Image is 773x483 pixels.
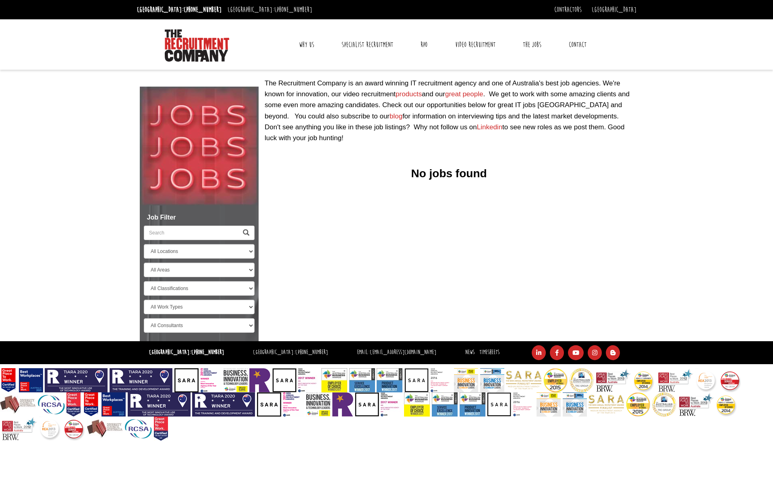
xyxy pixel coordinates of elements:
p: The Recruitment Company is an award winning IT recruitment agency and one of Australia's best job... [265,78,633,143]
img: The Recruitment Company [165,29,229,62]
a: products [396,90,422,98]
a: great people [445,90,483,98]
li: [GEOGRAPHIC_DATA]: [135,3,224,16]
a: Contact [563,35,593,55]
li: [GEOGRAPHIC_DATA]: [251,347,330,359]
a: [GEOGRAPHIC_DATA] [592,5,636,14]
a: The Jobs [517,35,547,55]
a: Timesheets [479,348,499,356]
a: Specialist Recruitment [336,35,399,55]
h3: No jobs found [265,168,633,180]
a: News [465,348,475,356]
a: Video Recruitment [449,35,502,55]
h5: Job Filter [144,214,255,221]
a: Contractors [554,5,582,14]
a: [PHONE_NUMBER] [295,348,328,356]
img: Jobs, Jobs, Jobs [140,87,259,205]
a: [EMAIL_ADDRESS][DOMAIN_NAME] [370,348,436,356]
a: blog [390,112,402,120]
a: [PHONE_NUMBER] [191,348,224,356]
li: [GEOGRAPHIC_DATA]: [226,3,314,16]
a: Linkedin [477,123,502,131]
a: [PHONE_NUMBER] [184,5,222,14]
a: [PHONE_NUMBER] [274,5,312,14]
strong: [GEOGRAPHIC_DATA]: [149,348,224,356]
a: RPO [414,35,433,55]
a: Why Us [293,35,320,55]
input: Search [144,226,238,240]
li: Email: [355,347,438,359]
